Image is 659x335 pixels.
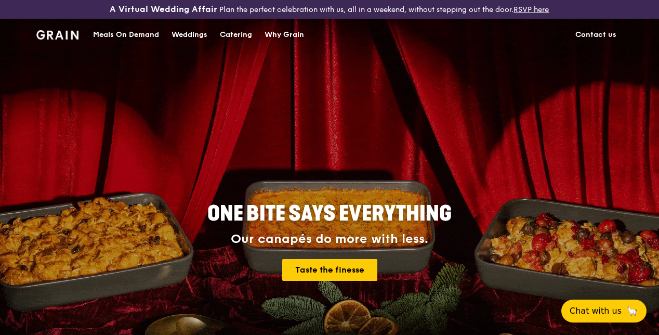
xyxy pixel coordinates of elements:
[561,300,647,323] button: Chat with us🦙
[207,201,452,226] span: ONE BITE SAYS EVERYTHING
[626,305,638,317] span: 🦙
[569,19,623,50] a: Contact us
[165,19,214,50] a: Weddings
[220,19,252,50] div: Catering
[282,259,377,281] a: Taste the finesse
[110,4,549,15] div: Plan the perfect celebration with us, all in a weekend, without stepping out the door.
[36,30,78,40] img: Grain
[142,232,517,247] div: Our canapés do more with less.
[513,5,549,14] a: RSVP here
[265,19,304,50] div: Why Grain
[110,4,217,15] h3: A Virtual Wedding Affair
[93,19,159,50] div: Meals On Demand
[172,19,207,50] div: Weddings
[36,18,78,49] a: GrainGrain
[570,305,622,317] span: Chat with us
[258,19,310,50] a: Why Grain
[214,19,258,50] a: Catering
